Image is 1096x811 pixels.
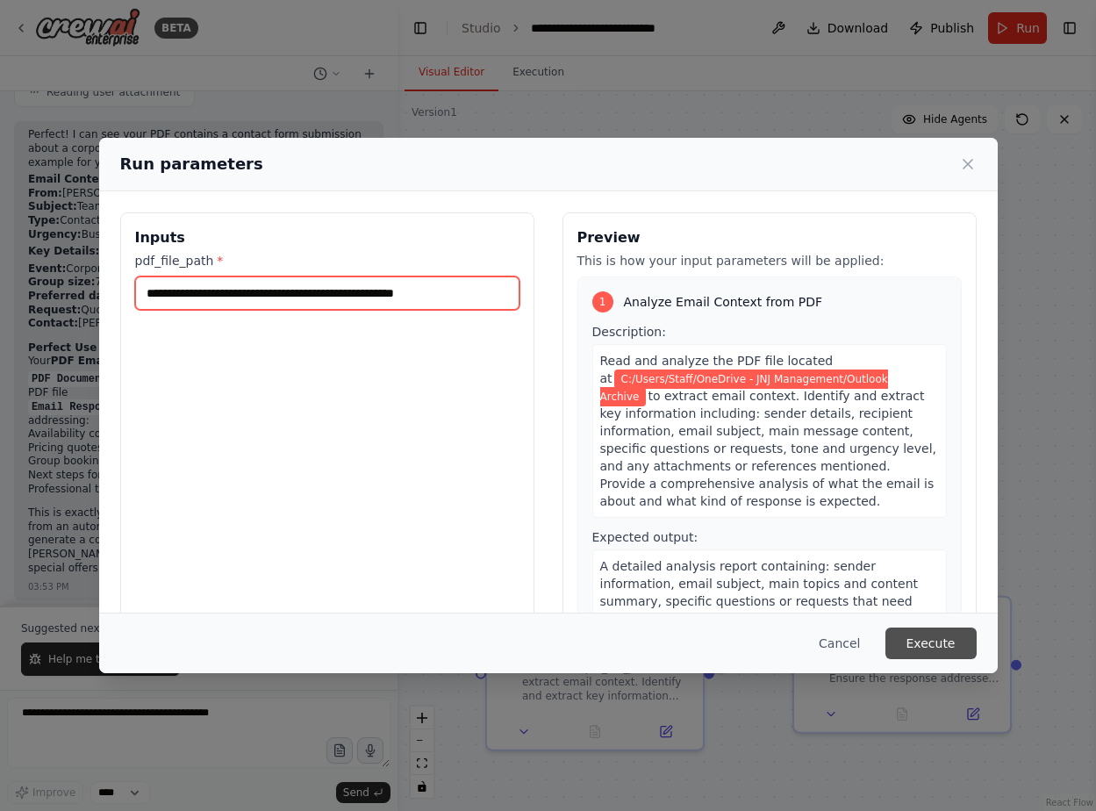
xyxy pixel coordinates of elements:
[600,354,834,385] span: Read and analyze the PDF file located at
[805,628,874,659] button: Cancel
[600,389,936,508] span: to extract email context. Identify and extract key information including: sender details, recipie...
[624,293,823,311] span: Analyze Email Context from PDF
[592,530,698,544] span: Expected output:
[120,152,263,176] h2: Run parameters
[885,628,977,659] button: Execute
[600,370,888,406] span: Variable: pdf_file_path
[592,291,613,312] div: 1
[577,252,962,269] p: This is how your input parameters will be applied:
[600,559,919,643] span: A detailed analysis report containing: sender information, email subject, main topics and content...
[592,325,666,339] span: Description:
[135,252,519,269] label: pdf_file_path
[135,227,519,248] h3: Inputs
[577,227,962,248] h3: Preview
